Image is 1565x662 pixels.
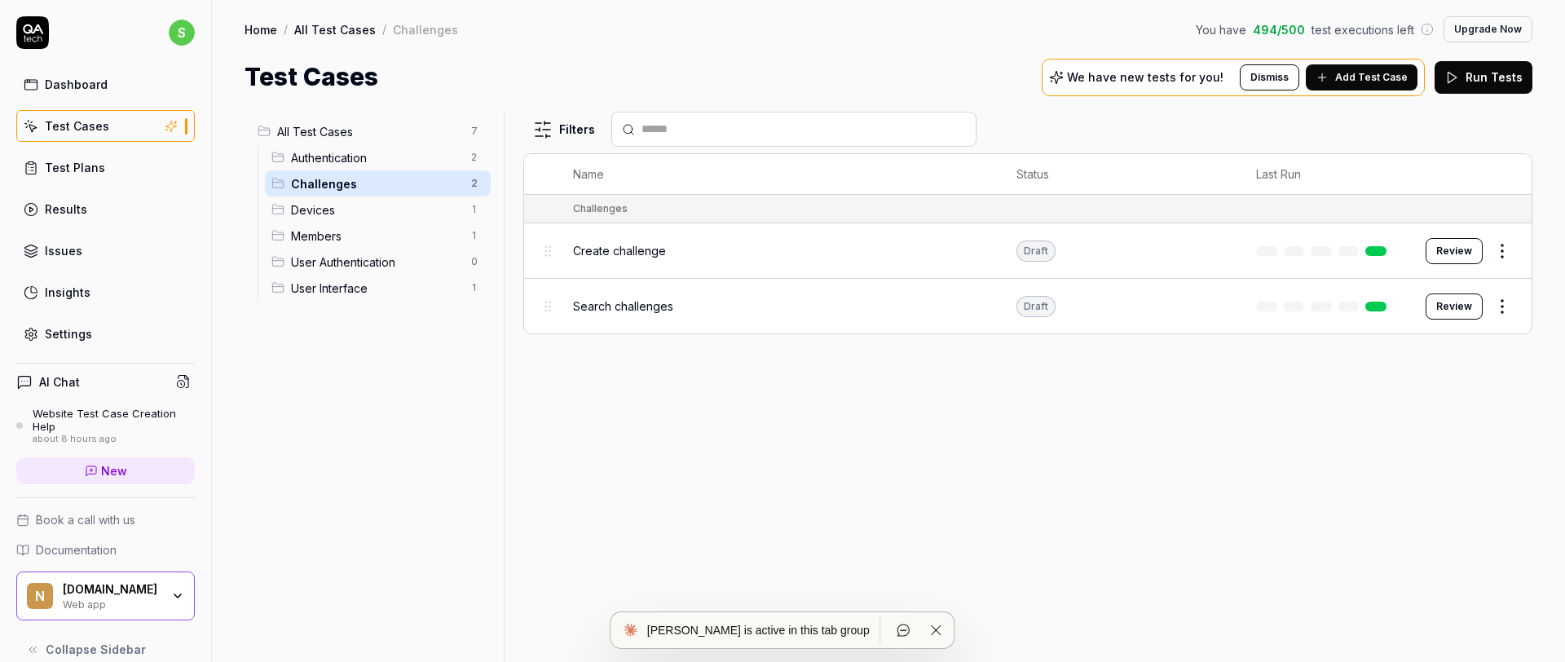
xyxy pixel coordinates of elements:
span: 2 [465,148,484,167]
tr: Create challengeDraftReview [524,223,1532,279]
div: Test Plans [45,159,105,176]
div: Nesto.my [63,582,161,597]
span: N [27,583,53,609]
div: / [382,21,386,38]
div: Drag to reorderUser Interface1 [265,275,491,301]
span: 2 [465,174,484,193]
a: All Test Cases [294,21,376,38]
h1: Test Cases [245,59,378,95]
span: Book a call with us [36,511,135,528]
div: / [284,21,288,38]
th: Last Run [1240,154,1409,195]
div: Dashboard [45,76,108,93]
th: Status [1000,154,1240,195]
button: s [169,16,195,49]
button: Upgrade Now [1444,16,1532,42]
a: Results [16,193,195,225]
span: Authentication [291,149,461,166]
button: Dismiss [1240,64,1299,90]
span: test executions left [1312,21,1414,38]
div: Draft [1016,296,1056,317]
button: Run Tests [1435,61,1532,94]
a: Test Cases [16,110,195,142]
div: Drag to reorderMembers1 [265,223,491,249]
button: Filters [523,113,605,146]
span: Challenges [291,175,461,192]
span: Collapse Sidebar [46,641,146,658]
a: Issues [16,235,195,267]
div: Challenges [573,201,628,216]
span: 7 [465,121,484,141]
a: Website Test Case Creation Helpabout 8 hours ago [16,407,195,444]
span: User Authentication [291,254,461,271]
span: Create challenge [573,242,666,259]
span: 494 / 500 [1253,21,1305,38]
span: 0 [465,252,484,271]
span: Documentation [36,541,117,558]
span: You have [1196,21,1246,38]
div: Web app [63,597,161,610]
div: Issues [45,242,82,259]
span: All Test Cases [277,123,461,140]
div: Test Cases [45,117,109,135]
a: New [16,457,195,484]
button: Review [1426,293,1483,320]
h4: AI Chat [39,373,80,391]
div: Settings [45,325,92,342]
button: Review [1426,238,1483,264]
span: User Interface [291,280,461,297]
div: about 8 hours ago [33,434,195,445]
div: Drag to reorderUser Authentication0 [265,249,491,275]
span: s [169,20,195,46]
span: Devices [291,201,461,218]
a: Home [245,21,277,38]
div: Results [45,201,87,218]
div: Drag to reorderChallenges2 [265,170,491,196]
span: Search challenges [573,298,673,315]
p: We have new tests for you! [1067,72,1223,83]
button: N[DOMAIN_NAME]Web app [16,572,195,620]
a: Settings [16,318,195,350]
a: Dashboard [16,68,195,100]
a: Insights [16,276,195,308]
div: Drag to reorderDevices1 [265,196,491,223]
div: Challenges [393,21,458,38]
span: 1 [465,200,484,219]
span: 1 [465,226,484,245]
a: Documentation [16,541,195,558]
a: Book a call with us [16,511,195,528]
div: Website Test Case Creation Help [33,407,195,434]
span: Members [291,227,461,245]
div: Insights [45,284,90,301]
div: Draft [1016,241,1056,262]
button: Add Test Case [1306,64,1417,90]
a: Test Plans [16,152,195,183]
div: Drag to reorderAuthentication2 [265,144,491,170]
tr: Search challengesDraftReview [524,279,1532,333]
span: 1 [465,278,484,298]
span: New [101,462,127,479]
span: Add Test Case [1335,70,1408,85]
th: Name [557,154,1000,195]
